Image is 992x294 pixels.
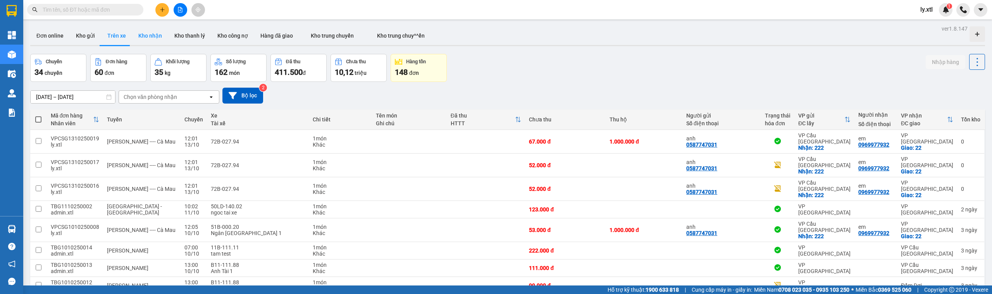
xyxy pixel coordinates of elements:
button: Nhập hàng [926,55,965,69]
div: 0587747031 [686,230,717,236]
div: 0969977932 [858,142,889,148]
button: Đơn hàng60đơn [90,54,146,82]
span: món [229,70,240,76]
div: 111.000 đ [529,265,602,271]
span: 60 [95,67,103,77]
div: Số điện thoại [858,121,893,127]
div: VP Cầu [GEOGRAPHIC_DATA] [798,132,851,145]
span: đ [303,70,306,76]
strong: 1900 633 818 [646,287,679,293]
span: ngày [965,265,977,271]
div: 1.000.000 đ [610,138,679,145]
div: 3 [961,265,980,271]
div: 1 món [313,183,368,189]
div: HTTT [451,120,515,126]
img: warehouse-icon [8,50,16,59]
span: triệu [355,70,367,76]
div: Chưa thu [529,116,602,123]
button: Hàng đã giao [254,26,299,45]
div: Giao: 22 [901,233,953,239]
div: VP [GEOGRAPHIC_DATA] [798,262,851,274]
div: 07:00 [184,244,203,251]
strong: 0369 525 060 [878,287,911,293]
div: 1.000.000 đ [610,227,679,233]
sup: 1 [947,3,952,9]
div: 0587747031 [686,189,717,195]
div: VP [GEOGRAPHIC_DATA] [901,156,953,168]
div: 13:00 [184,279,203,285]
div: 1 món [313,203,368,209]
div: em [858,135,893,142]
div: 11B-111.11 [211,244,305,251]
div: TBG1010250014 [51,244,99,251]
div: Nhân viên [51,120,93,126]
div: 2 [961,206,980,213]
div: admin.xtl [51,209,99,216]
div: 13:00 [184,262,203,268]
div: Nhận: 222 [798,192,851,198]
div: Chuyến [46,59,62,64]
div: VPCSG1310250019 [51,135,99,142]
div: 10:02 [184,203,203,209]
img: logo-vxr [7,5,17,17]
span: [PERSON_NAME] ---- Cà Mau [107,186,176,192]
div: 10/10 [184,230,203,236]
span: 34 [34,67,43,77]
div: 67.000 đ [529,138,602,145]
img: warehouse-icon [8,225,16,233]
div: Khác [313,209,368,216]
div: VP Cầu [GEOGRAPHIC_DATA] [798,180,851,192]
div: Chưa thu [346,59,366,64]
div: Đơn hàng [106,59,127,64]
div: B11-111.88 [211,262,305,268]
div: VPCSG1310250017 [51,159,99,165]
div: Tuyến [107,116,177,123]
div: ly.xtl [51,189,99,195]
div: VPCSG1310250016 [51,183,99,189]
div: 3 [961,227,980,233]
div: TBG1010250012 [51,279,99,285]
div: VP [GEOGRAPHIC_DATA] [798,244,851,257]
div: Anh Tài 1 [211,268,305,274]
div: VP [GEOGRAPHIC_DATA] [901,221,953,233]
div: VP [GEOGRAPHIC_DATA] [798,279,851,292]
button: Khối lượng35kg [150,54,207,82]
div: ver 1.8.147 [942,24,968,33]
div: 0587747031 [686,165,717,171]
div: VP nhận [901,112,947,119]
div: B11-111.88 [211,279,305,285]
div: Giao: 22 [901,145,953,151]
div: Chi tiết [313,116,368,123]
span: message [8,278,15,285]
div: admin.xtl [51,285,99,292]
div: Nhận: 222 [798,145,851,151]
span: [PERSON_NAME] ---- Cà Mau [107,138,176,145]
th: Toggle SortBy [47,109,103,130]
div: VP Cầu [GEOGRAPHIC_DATA] [798,221,851,233]
div: ngoc tai xe [211,209,305,216]
img: phone-icon [960,6,967,13]
div: TBG1010250013 [51,262,99,268]
div: 1 món [313,244,368,251]
div: Đã thu [286,59,300,64]
div: Tồn kho [961,116,980,123]
span: ngày [965,282,977,289]
div: 222.000 đ [529,247,602,254]
div: 52.000 đ [529,186,602,192]
div: Khác [313,251,368,257]
div: Anh Tài 1 [211,285,305,292]
button: Kho nhận [132,26,168,45]
div: Hàng tồn [406,59,426,64]
span: Kho trung chuy^^ển [377,33,425,39]
img: dashboard-icon [8,31,16,39]
span: ngày [965,206,977,213]
span: Miền Nam [754,285,849,294]
img: warehouse-icon [8,89,16,97]
div: 72B-027.94 [211,162,305,168]
div: Khác [313,268,368,274]
div: VP [GEOGRAPHIC_DATA] [901,180,953,192]
div: anh [686,183,757,189]
div: anh [686,159,757,165]
span: file-add [177,7,183,12]
div: ly.xtl [51,142,99,148]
